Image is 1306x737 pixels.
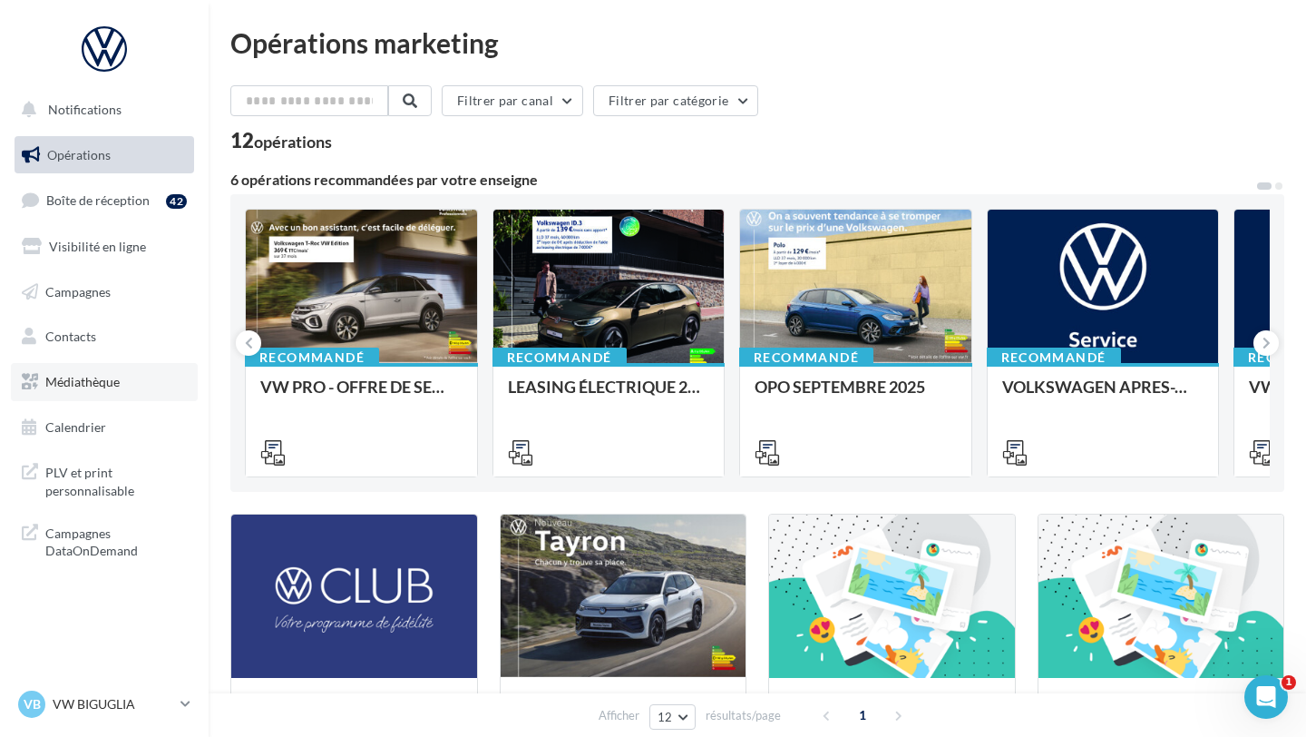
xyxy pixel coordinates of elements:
[230,131,332,151] div: 12
[45,329,96,344] span: Contacts
[442,85,583,116] button: Filtrer par canal
[11,453,198,506] a: PLV et print personnalisable
[166,194,187,209] div: 42
[47,147,111,162] span: Opérations
[11,181,198,220] a: Boîte de réception42
[230,172,1255,187] div: 6 opérations recommandées par votre enseigne
[245,348,379,368] div: Recommandé
[755,378,957,414] div: OPO SEPTEMBRE 2025
[24,695,41,713] span: VB
[11,91,190,129] button: Notifications
[15,687,194,722] a: VB VW BIGUGLIA
[11,273,198,311] a: Campagnes
[45,374,120,389] span: Médiathèque
[11,228,198,266] a: Visibilité en ligne
[45,283,111,299] span: Campagnes
[599,707,639,724] span: Afficher
[1002,378,1204,414] div: VOLKSWAGEN APRES-VENTE
[1244,675,1288,719] iframe: Intercom live chat
[492,348,627,368] div: Recommandé
[658,710,673,724] span: 12
[508,378,710,414] div: LEASING ÉLECTRIQUE 2025
[11,514,198,567] a: Campagnes DataOnDemand
[987,348,1121,368] div: Recommandé
[739,348,873,368] div: Recommandé
[848,701,877,730] span: 1
[48,102,122,117] span: Notifications
[649,704,696,730] button: 12
[1282,675,1296,690] span: 1
[49,239,146,254] span: Visibilité en ligne
[45,521,187,560] span: Campagnes DataOnDemand
[45,460,187,499] span: PLV et print personnalisable
[45,419,106,435] span: Calendrier
[11,363,198,401] a: Médiathèque
[46,192,150,208] span: Boîte de réception
[254,133,332,150] div: opérations
[11,136,198,174] a: Opérations
[11,408,198,447] a: Calendrier
[11,318,198,356] a: Contacts
[53,695,173,713] p: VW BIGUGLIA
[260,378,463,414] div: VW PRO - OFFRE DE SEPTEMBRE 25
[230,29,1284,56] div: Opérations marketing
[706,707,781,724] span: résultats/page
[593,85,758,116] button: Filtrer par catégorie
